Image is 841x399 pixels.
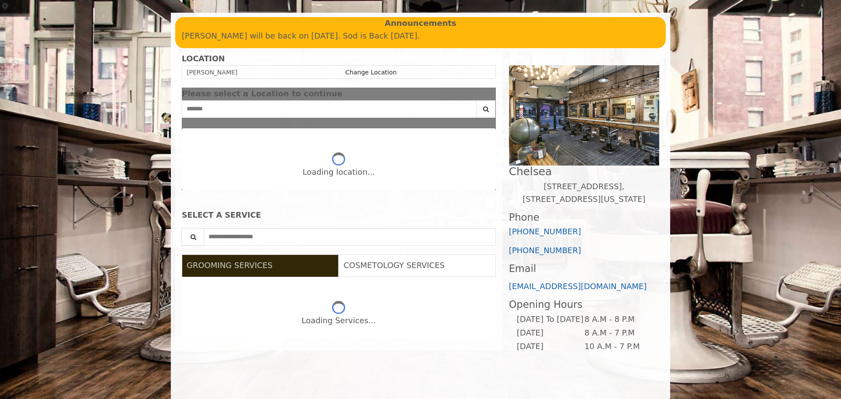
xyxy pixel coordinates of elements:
[385,17,456,30] b: Announcements
[509,299,659,310] h3: Opening Hours
[584,340,652,353] td: 10 A.M - 7 P.M
[182,100,477,118] input: Search Center
[509,246,581,255] a: [PHONE_NUMBER]
[516,313,584,326] td: [DATE] To [DATE]
[301,314,376,327] div: Loading Services...
[182,30,659,42] p: [PERSON_NAME] will be back on [DATE]. Sod is Back [DATE].
[509,282,647,291] a: [EMAIL_ADDRESS][DOMAIN_NAME]
[182,277,496,339] div: Grooming services
[509,227,581,236] a: [PHONE_NUMBER]
[516,340,584,353] td: [DATE]
[584,313,652,326] td: 8 A.M - 8 P.M
[483,91,496,97] button: close dialog
[187,69,237,76] span: [PERSON_NAME]
[182,54,225,63] b: LOCATION
[509,166,659,177] h2: Chelsea
[345,69,396,76] a: Change Location
[509,263,659,274] h3: Email
[181,228,204,246] button: Service Search
[303,166,375,179] div: Loading location...
[182,211,496,219] div: SELECT A SERVICE
[584,326,652,340] td: 8 A.M - 7 P.M
[481,106,491,112] i: Search button
[343,261,445,270] span: COSMETOLOGY SERVICES
[509,212,659,223] h3: Phone
[182,100,496,122] div: Center Select
[509,180,659,206] p: [STREET_ADDRESS],[STREET_ADDRESS][US_STATE]
[516,326,584,340] td: [DATE]
[182,89,343,98] span: Please select a Location to continue
[187,261,272,270] span: GROOMING SERVICES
